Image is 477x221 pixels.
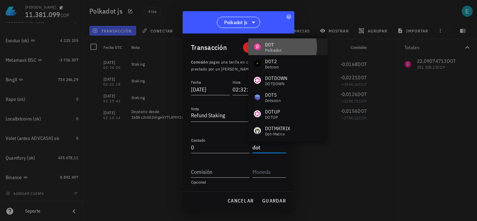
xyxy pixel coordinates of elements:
span: Comisión [191,59,208,65]
span: cancelar [227,198,254,204]
div: Transacción [191,42,227,53]
button: guardar [259,194,289,207]
div: DOT2-icon [254,60,261,67]
label: Fecha [191,80,201,85]
div: DOT [265,41,281,48]
div: DOTUP [265,108,280,115]
p: : [191,59,286,73]
div: Opcional [191,180,286,184]
div: DOTS [265,91,281,98]
div: DOTDOWN-icon [254,77,261,84]
input: Moneda [252,166,285,177]
span: pagas una tarifa en cripto por un servicio prestado por un [PERSON_NAME], . [191,59,285,72]
div: Polkadot [265,48,281,52]
div: DOTUP [265,115,280,119]
div: DOTDOWN [265,75,288,82]
div: Dotcoin [265,65,279,69]
button: cancelar [225,194,256,207]
div: Dot-Matrix [265,132,290,136]
label: Nota [191,106,199,111]
label: Hora [233,80,241,85]
div: DOTS-icon [254,94,261,101]
div: DOT2 [265,58,279,65]
div: DOT-icon [254,43,261,50]
div: DOTDOWN [265,82,288,86]
label: Gastado [191,138,205,143]
span: Polkadot js [224,19,248,26]
span: guardar [262,198,286,204]
div: DOTUP-icon [254,110,261,117]
div: DOTMATRIX-icon [254,127,261,134]
div: DOTMATRIX [265,125,290,132]
input: Moneda [252,142,285,153]
div: Dotscoin [265,98,281,103]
